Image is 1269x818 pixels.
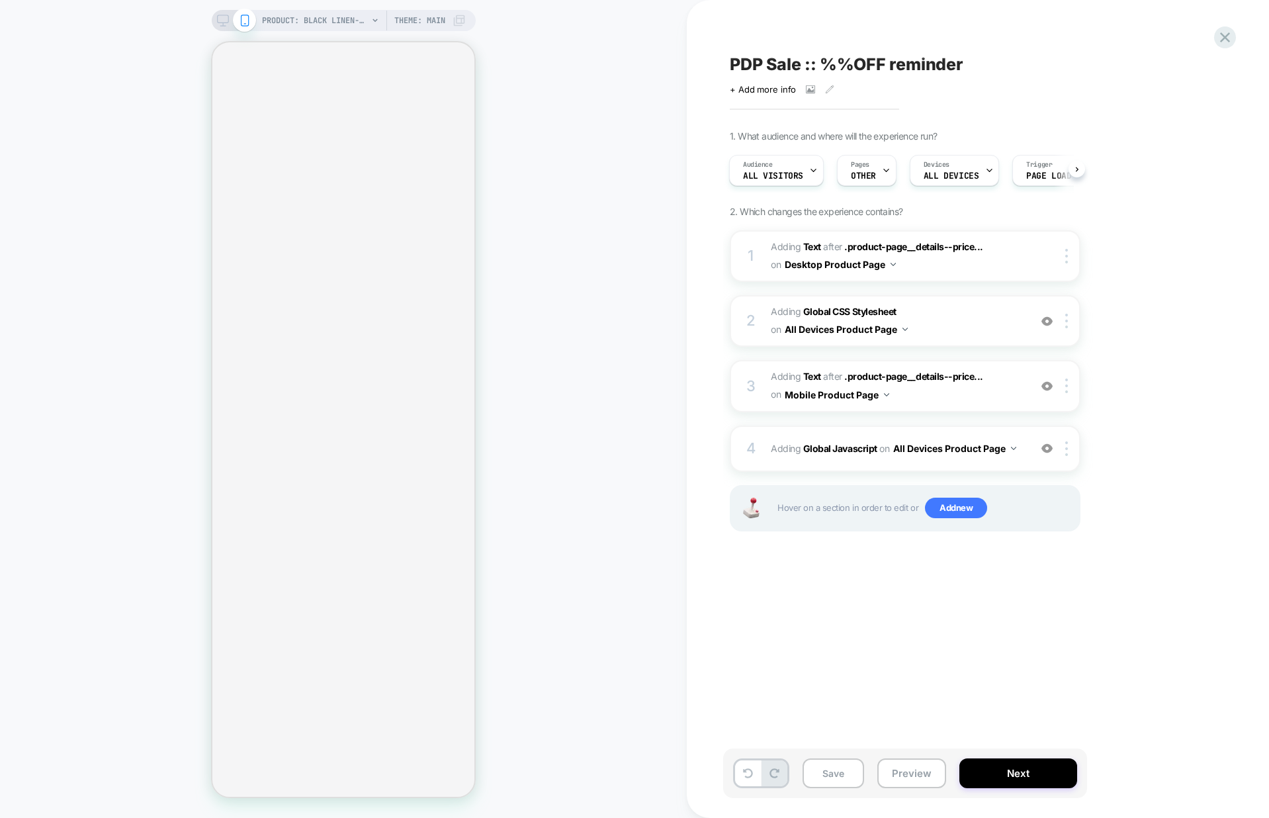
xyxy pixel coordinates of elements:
[823,241,842,252] span: AFTER
[394,10,445,31] span: Theme: MAIN
[844,241,983,252] span: .product-page__details--price...
[893,439,1016,458] button: All Devices Product Page
[744,435,758,462] div: 4
[1065,379,1068,393] img: close
[925,498,987,519] span: Add new
[730,84,796,95] span: + Add more info
[771,256,781,273] span: on
[730,54,963,74] span: PDP Sale :: %%OFF reminder
[1041,381,1053,392] img: crossed eye
[771,241,821,252] span: Adding
[844,371,983,382] span: .product-page__details--price...
[771,321,781,338] span: on
[771,386,781,402] span: on
[823,371,842,382] span: AFTER
[771,371,821,382] span: Adding
[1065,314,1068,328] img: close
[803,241,821,252] b: Text
[743,160,773,169] span: Audience
[1041,443,1053,454] img: crossed eye
[877,758,946,788] button: Preview
[738,498,764,518] img: Joystick
[743,171,803,181] span: All Visitors
[771,303,1023,339] span: Adding
[785,255,896,274] button: Desktop Product Page
[959,758,1077,788] button: Next
[924,171,979,181] span: ALL DEVICES
[730,206,902,217] span: 2. Which changes the experience contains?
[785,385,889,404] button: Mobile Product Page
[879,440,889,457] span: on
[744,243,758,269] div: 1
[851,160,869,169] span: Pages
[803,443,877,454] b: Global Javascript
[891,263,896,266] img: down arrow
[1065,249,1068,263] img: close
[744,373,758,400] div: 3
[771,439,1023,458] span: Adding
[1011,447,1016,450] img: down arrow
[1026,160,1052,169] span: Trigger
[803,306,897,317] b: Global CSS Stylesheet
[1026,171,1071,181] span: Page Load
[851,171,876,181] span: OTHER
[803,371,821,382] b: Text
[262,10,368,31] span: PRODUCT: Black Linen-blend Contrast Pleated Bandeau Jumpsuit [d255094blk]
[884,393,889,396] img: down arrow
[803,758,864,788] button: Save
[902,328,908,331] img: down arrow
[744,308,758,334] div: 2
[785,320,908,339] button: All Devices Product Page
[777,498,1072,519] span: Hover on a section in order to edit or
[730,130,937,142] span: 1. What audience and where will the experience run?
[1041,316,1053,327] img: crossed eye
[924,160,949,169] span: Devices
[1065,441,1068,456] img: close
